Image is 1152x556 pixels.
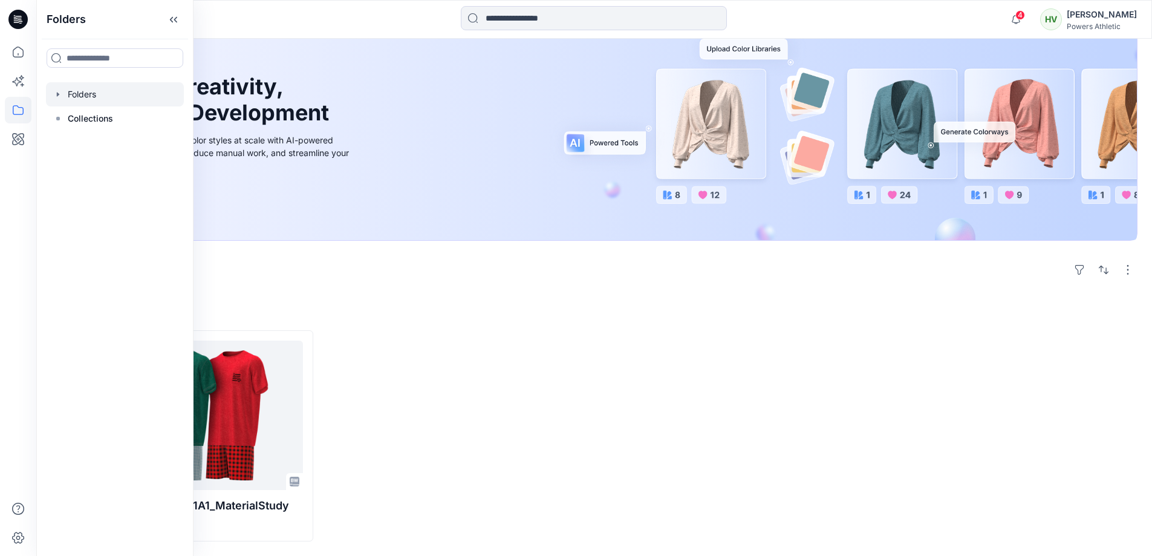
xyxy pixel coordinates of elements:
div: Powers Athletic [1067,22,1137,31]
a: Discover more [80,186,353,211]
h1: Unleash Creativity, Speed Up Development [80,74,334,126]
span: 4 [1015,10,1025,20]
div: [PERSON_NAME] [1067,7,1137,22]
div: Explore ideas faster and recolor styles at scale with AI-powered tools that boost creativity, red... [80,134,353,172]
p: Collections [68,111,113,126]
h4: Styles [51,304,1137,318]
div: HV [1040,8,1062,30]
